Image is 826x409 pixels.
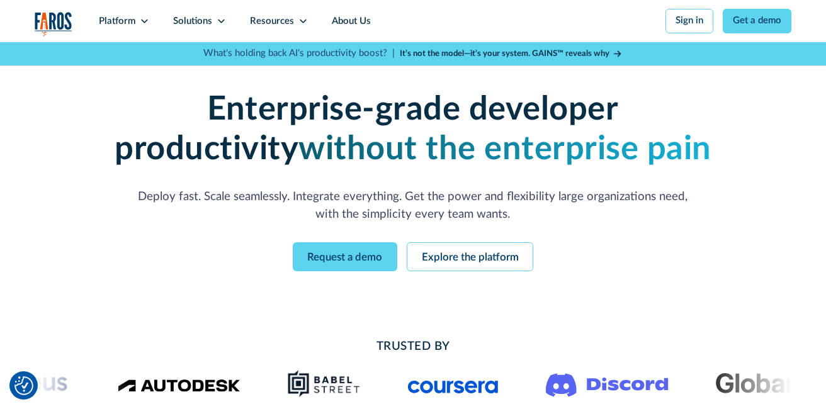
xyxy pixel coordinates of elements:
[400,48,623,60] a: It’s not the model—it’s your system. GAINS™ reveals why
[723,9,791,34] a: Get a demo
[288,369,360,398] img: Babel Street logo png
[115,93,618,165] strong: Enterprise-grade developer productivity
[665,9,713,34] a: Sign in
[14,376,33,395] img: Revisit consent button
[400,49,609,58] strong: It’s not the model—it’s your system. GAINS™ reveals why
[298,133,711,165] strong: without the enterprise pain
[35,12,72,36] img: Logo of the analytics and reporting company Faros.
[14,376,33,395] button: Cookie Settings
[408,374,499,394] img: Logo of the online learning platform Coursera.
[129,338,696,356] h2: Trusted By
[546,371,669,397] img: Logo of the communication platform Discord.
[250,14,294,29] div: Resources
[407,242,533,271] a: Explore the platform
[203,47,395,61] p: What's holding back AI's productivity boost? |
[293,242,397,271] a: Request a demo
[35,12,72,36] a: home
[118,376,240,392] img: Logo of the design software company Autodesk.
[99,14,135,29] div: Platform
[173,14,212,29] div: Solutions
[129,188,696,223] p: Deploy fast. Scale seamlessly. Integrate everything. Get the power and flexibility large organiza...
